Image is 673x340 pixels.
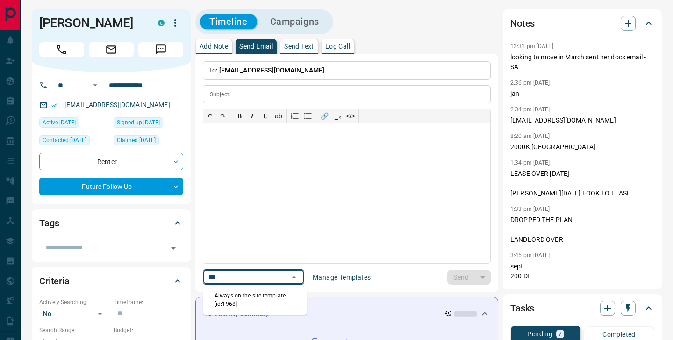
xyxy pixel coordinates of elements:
button: Open [90,80,101,91]
p: 1:34 pm [DATE] [510,159,550,166]
button: Timeline [200,14,257,29]
a: [EMAIL_ADDRESS][DOMAIN_NAME] [64,101,170,109]
span: Contacted [DATE] [43,136,86,145]
div: Tags [39,212,183,234]
p: looking to move in March sent her docs email - SA [510,52,654,72]
button: 𝑰 [246,109,259,123]
p: DROPPED THE PLAN LANDLORD OVER [510,215,654,245]
span: Message [138,42,183,57]
p: sept 200 Dt [510,261,654,281]
p: [EMAIL_ADDRESS][DOMAIN_NAME] [510,116,654,125]
div: Fri Sep 12 2025 [39,117,109,130]
p: Budget: [114,326,183,334]
div: Future Follow Up [39,178,183,195]
button: Open [167,242,180,255]
span: Email [89,42,134,57]
p: LEASE OVER [DATE] [PERSON_NAME][DATE] LOOK TO LEASE [510,169,654,198]
button: Close [287,271,301,284]
h1: [PERSON_NAME] [39,15,144,30]
div: Thu Mar 28 2019 [114,117,183,130]
p: 1:33 pm [DATE] [510,206,550,212]
p: Send Email [239,43,273,50]
h2: Tags [39,216,59,231]
button: 𝐔 [259,109,272,123]
p: 2:34 pm [DATE] [510,106,550,113]
p: 3:45 pm [DATE] [510,252,550,259]
button: Bullet list [301,109,315,123]
span: Claimed [DATE] [117,136,156,145]
p: 2000K [GEOGRAPHIC_DATA] [510,142,654,152]
span: Call [39,42,84,57]
p: Add Note [200,43,228,50]
p: 2:36 pm [DATE] [510,80,550,86]
span: 𝐔 [263,112,268,120]
div: Activity Summary [203,305,490,322]
button: </> [344,109,357,123]
button: ↶ [203,109,216,123]
h2: Tasks [510,301,534,316]
p: Timeframe: [114,298,183,306]
svg: Email Verified [51,102,58,109]
button: ab [272,109,285,123]
div: Fri Sep 12 2025 [39,135,109,148]
div: Tasks [510,297,654,319]
div: No [39,306,109,321]
div: split button [447,270,491,285]
h2: Criteria [39,274,70,289]
button: 𝐁 [233,109,246,123]
button: Campaigns [261,14,329,29]
span: Signed up [DATE] [117,118,160,127]
div: Renter [39,153,183,170]
p: jan [510,89,654,99]
p: Send Text [284,43,314,50]
li: Always on the site template [id:1968] [203,289,307,311]
span: Active [DATE] [43,118,76,127]
div: Mon Jul 21 2025 [114,135,183,148]
p: Search Range: [39,326,109,334]
div: Notes [510,12,654,35]
p: Subject: [210,90,230,99]
div: Criteria [39,270,183,292]
p: Actively Searching: [39,298,109,306]
span: [EMAIL_ADDRESS][DOMAIN_NAME] [219,66,325,74]
p: 12:31 pm [DATE] [510,43,553,50]
h2: Notes [510,16,535,31]
div: condos.ca [158,20,165,26]
button: Manage Templates [307,270,376,285]
p: 8:20 am [DATE] [510,133,550,139]
button: T̲ₓ [331,109,344,123]
p: 7 [558,331,562,337]
button: Numbered list [288,109,301,123]
p: Completed [602,331,636,338]
s: ab [275,112,282,120]
p: To: [203,61,491,80]
button: ↷ [216,109,229,123]
p: Log Call [325,43,350,50]
button: 🔗 [318,109,331,123]
p: Pending [527,331,552,337]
